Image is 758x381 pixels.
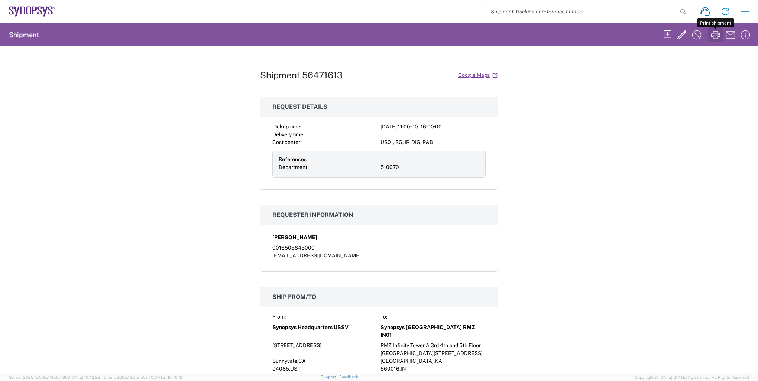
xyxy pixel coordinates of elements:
span: From: [272,314,286,320]
div: US01, SG, IP-DIG, R&D [380,139,486,146]
input: Shipment, tracking or reference number [485,4,678,19]
a: Support [321,375,339,379]
a: Feedback [339,375,358,379]
span: 94085 [272,366,289,372]
h2: Shipment [9,30,39,39]
span: Request details [272,103,327,110]
span: [GEOGRAPHIC_DATA] [380,358,434,364]
span: Cost center [272,139,300,145]
div: Department [279,163,378,171]
span: Server: 2025.16.0-9544af67660 [9,375,100,380]
span: [PERSON_NAME] [272,234,317,241]
span: , [434,358,435,364]
span: [DATE] 10:40:19 [153,375,182,380]
span: Sunnyvale [272,358,297,364]
span: [DATE] 10:42:29 [70,375,100,380]
div: 0016505845000 [272,244,486,252]
span: Client: 2025.16.0-8fc0770 [104,375,182,380]
span: Requester information [272,211,353,218]
span: 560016 [380,366,399,372]
span: KA [435,358,442,364]
span: Copyright © [DATE]-[DATE] Agistix Inc., All Rights Reserved [635,374,749,381]
div: [EMAIL_ADDRESS][DOMAIN_NAME] [272,252,486,260]
span: , [399,366,401,372]
span: Synopsys [GEOGRAPHIC_DATA] RMZ IN01 [380,323,486,339]
div: [GEOGRAPHIC_DATA][STREET_ADDRESS] [380,349,486,357]
span: , [289,366,290,372]
span: Ship from/to [272,293,316,300]
span: Pickup time: [272,124,301,130]
span: Delivery time: [272,131,304,137]
span: CA [298,358,306,364]
div: - [380,131,486,139]
span: IN [401,366,406,372]
span: References [279,156,307,162]
span: US [290,366,297,372]
span: , [297,358,298,364]
a: Google Maps [458,69,498,82]
div: 510070 [380,163,479,171]
div: [STREET_ADDRESS] [272,342,378,349]
span: To: [380,314,387,320]
div: RMZ Infinity Tower A 3rd 4th and 5th Floor [380,342,486,349]
div: [DATE] 11:00:00 - 16:00:00 [380,123,486,131]
span: Synopsys Headquarters USSV [272,323,349,331]
h1: Shipment 56471613 [260,70,343,81]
